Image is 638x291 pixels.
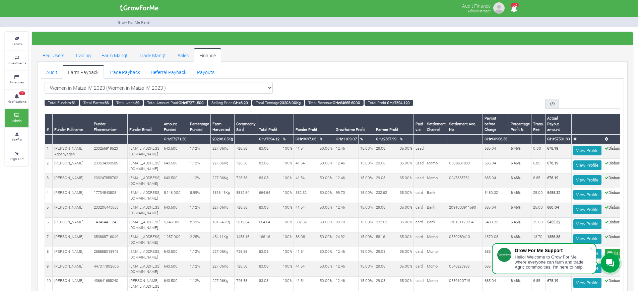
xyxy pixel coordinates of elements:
[192,65,220,78] a: Payouts
[5,109,28,127] a: Admin
[334,232,359,247] td: 24.92
[483,173,509,188] td: 685.04
[257,232,281,247] td: 166.16
[233,100,248,105] b: GHȼ3.20
[12,42,22,46] small: Farms
[294,114,334,134] th: Funder Profit
[188,262,211,277] td: 1.12%
[162,159,188,173] td: 643.500
[605,205,625,210] b: Disbursed
[511,175,520,180] b: 6.46%
[281,144,294,159] td: 100%
[398,173,414,188] td: 35.00%
[128,218,162,232] td: [EMAIL_ADDRESS][DOMAIN_NAME]
[374,114,414,134] th: Farmer Profit
[53,114,92,134] th: Funder Fullname
[162,262,188,277] td: 643.500
[294,173,318,188] td: 41.54
[211,144,235,159] td: 227.06Kg
[211,159,235,173] td: 227.06Kg
[318,135,334,144] th: %
[194,48,221,62] a: Finance
[257,144,281,159] td: 83.08
[374,232,398,247] td: 58.16
[53,144,92,159] td: [PERSON_NAME] Agbenyegah
[425,159,447,173] td: Momo
[105,100,109,105] b: 36
[414,159,425,173] td: ussd
[235,218,257,232] td: 5812.64
[359,203,374,218] td: 15.00%
[398,247,414,262] td: 35.00%
[128,232,162,247] td: [EMAIL_ADDRESS][DOMAIN_NAME]
[398,232,414,247] td: 35.00%
[546,114,572,134] th: Actual Payout amount
[294,144,318,159] td: 41.54
[135,100,139,105] b: 89
[398,262,414,277] td: 35.00%
[334,188,359,203] td: 99.70
[573,234,601,244] a: View Profile
[447,203,483,218] td: 2091033911590
[447,173,483,188] td: 0247858762
[414,144,425,159] td: ussd
[281,188,294,203] td: 100%
[605,234,625,239] b: Disbursed
[80,100,112,106] small: Total Farms:
[483,135,509,144] th: GHȼ60968.56
[398,159,414,173] td: 35.00%
[447,114,483,134] th: Settlement Acc. No.
[398,218,414,232] td: 35.00%
[359,188,374,203] td: 15.00%
[318,188,334,203] td: 50.00%
[128,159,162,173] td: [EMAIL_ADDRESS][DOMAIN_NAME]
[92,247,128,262] td: 258858018943
[235,188,257,203] td: 5812.64
[334,262,359,277] td: 12.46
[211,114,235,134] th: Farm Harvested
[294,135,318,144] th: GHȼ3697.06
[483,218,509,232] td: 5480.32
[515,254,589,270] div: Hello! Welcome to Grow For Me where everyone can farm and trade Agric commodities. I'm here to help.
[573,205,601,214] a: View Profile
[531,232,546,247] td: 13.70
[483,188,509,203] td: 5480.32
[365,100,413,106] small: Total Profit:
[509,114,531,134] th: Percentage Profit %
[257,114,294,134] th: Total Profit
[531,114,546,134] th: Trans. Fee
[447,159,483,173] td: 0508637833
[547,219,560,224] b: 5455.32
[281,173,294,188] td: 100%
[425,188,447,203] td: Bank
[45,262,53,277] td: 9
[118,1,161,15] img: growforme image
[162,144,188,159] td: 643.500
[359,218,374,232] td: 15.00%
[573,278,601,288] a: View Profile
[128,262,162,277] td: [EMAIL_ADDRESS][DOMAIN_NAME]
[45,114,53,134] th: #
[294,159,318,173] td: 41.54
[12,118,22,123] small: Admin
[53,188,92,203] td: [PERSON_NAME]
[507,1,520,16] i: Notifications
[546,135,572,144] th: GHȼ57591.80
[483,159,509,173] td: 685.04
[235,114,257,134] th: Commodity Sold
[257,203,281,218] td: 83.08
[257,159,281,173] td: 83.08
[374,203,398,218] td: 29.08
[334,203,359,218] td: 12.46
[162,247,188,262] td: 643.500
[45,232,53,247] td: 7
[547,205,559,210] b: 660.04
[511,146,520,151] b: 6.46%
[162,188,188,203] td: 5,148.000
[318,203,334,218] td: 50.00%
[128,247,162,262] td: [EMAIL_ADDRESS][DOMAIN_NAME]
[605,175,625,180] b: Disbursed
[414,188,425,203] td: card
[414,203,425,218] td: card
[45,188,53,203] td: 4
